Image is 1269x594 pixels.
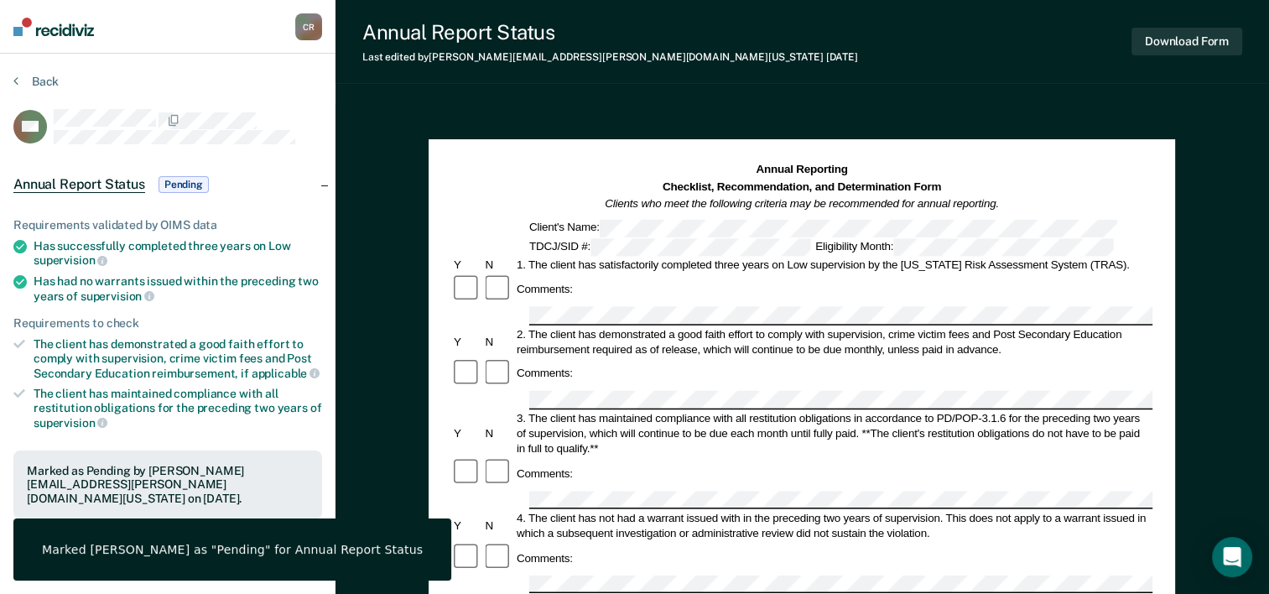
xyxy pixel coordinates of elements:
[13,176,145,193] span: Annual Report Status
[34,416,107,430] span: supervision
[81,289,154,303] span: supervision
[295,13,322,40] div: C R
[483,426,514,441] div: N
[1131,28,1242,55] button: Download Form
[514,466,575,481] div: Comments:
[514,411,1152,456] div: 3. The client has maintained compliance with all restitution obligations in accordance to PD/POP-...
[757,164,848,176] strong: Annual Reporting
[527,238,813,256] div: TDCJ/SID #:
[159,176,209,193] span: Pending
[13,316,322,331] div: Requirements to check
[13,18,94,36] img: Recidiviz
[362,51,858,63] div: Last edited by [PERSON_NAME][EMAIL_ADDRESS][PERSON_NAME][DOMAIN_NAME][US_STATE]
[813,238,1116,256] div: Eligibility Month:
[295,13,322,40] button: CR
[34,337,322,380] div: The client has demonstrated a good faith effort to comply with supervision, crime victim fees and...
[1212,537,1252,577] div: Open Intercom Messenger
[13,74,59,89] button: Back
[13,218,322,232] div: Requirements validated by OIMS data
[27,464,309,506] div: Marked as Pending by [PERSON_NAME][EMAIL_ADDRESS][PERSON_NAME][DOMAIN_NAME][US_STATE] on [DATE].
[514,367,575,382] div: Comments:
[34,274,322,303] div: Has had no warrants issued within the preceding two years of
[514,282,575,297] div: Comments:
[514,257,1152,272] div: 1. The client has satisfactorily completed three years on Low supervision by the [US_STATE] Risk ...
[483,257,514,272] div: N
[663,180,941,193] strong: Checklist, Recommendation, and Determination Form
[514,550,575,565] div: Comments:
[483,334,514,349] div: N
[483,518,514,533] div: N
[451,257,482,272] div: Y
[34,239,322,268] div: Has successfully completed three years on Low
[514,510,1152,540] div: 4. The client has not had a warrant issued with in the preceding two years of supervision. This d...
[451,426,482,441] div: Y
[527,219,1120,237] div: Client's Name:
[362,20,858,44] div: Annual Report Status
[606,197,1000,210] em: Clients who meet the following criteria may be recommended for annual reporting.
[451,518,482,533] div: Y
[42,542,423,557] div: Marked [PERSON_NAME] as "Pending" for Annual Report Status
[514,326,1152,357] div: 2. The client has demonstrated a good faith effort to comply with supervision, crime victim fees ...
[34,387,322,430] div: The client has maintained compliance with all restitution obligations for the preceding two years of
[826,51,858,63] span: [DATE]
[34,253,107,267] span: supervision
[451,334,482,349] div: Y
[252,367,320,380] span: applicable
